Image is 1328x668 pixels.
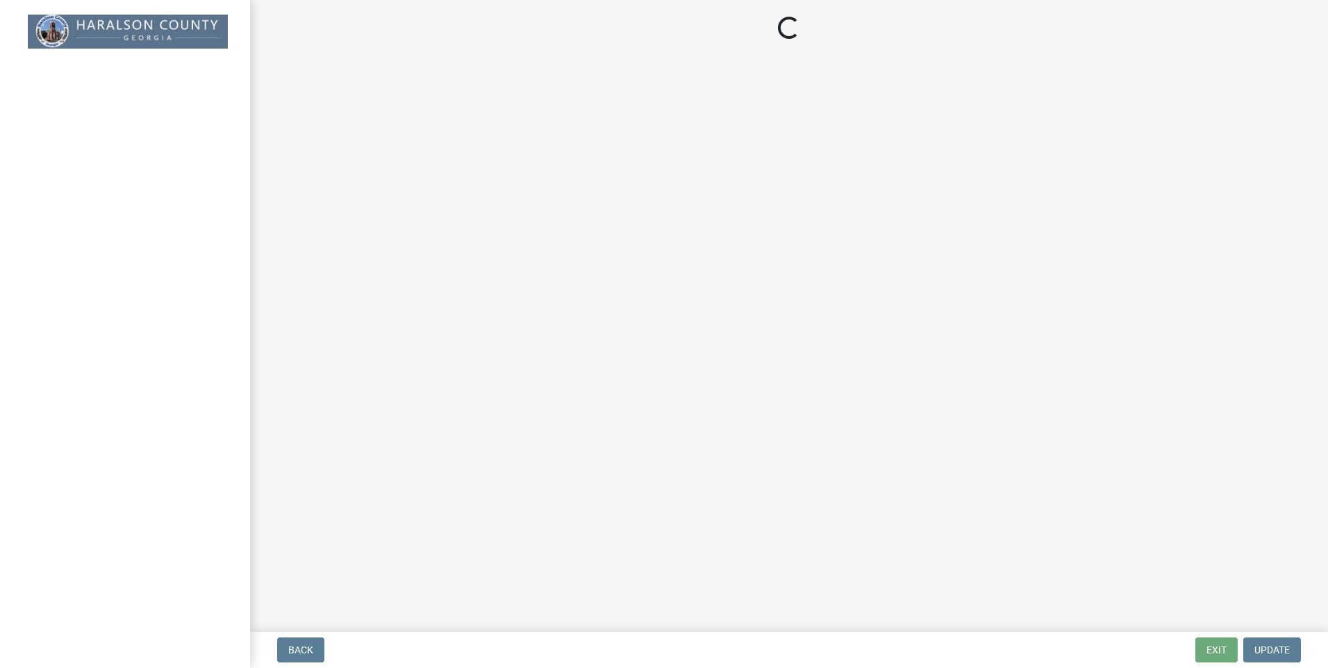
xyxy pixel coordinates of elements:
button: Exit [1195,637,1238,662]
img: Haralson County, Georgia [28,15,228,49]
button: Back [277,637,324,662]
span: Back [288,644,313,656]
span: Update [1254,644,1290,656]
button: Update [1243,637,1301,662]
